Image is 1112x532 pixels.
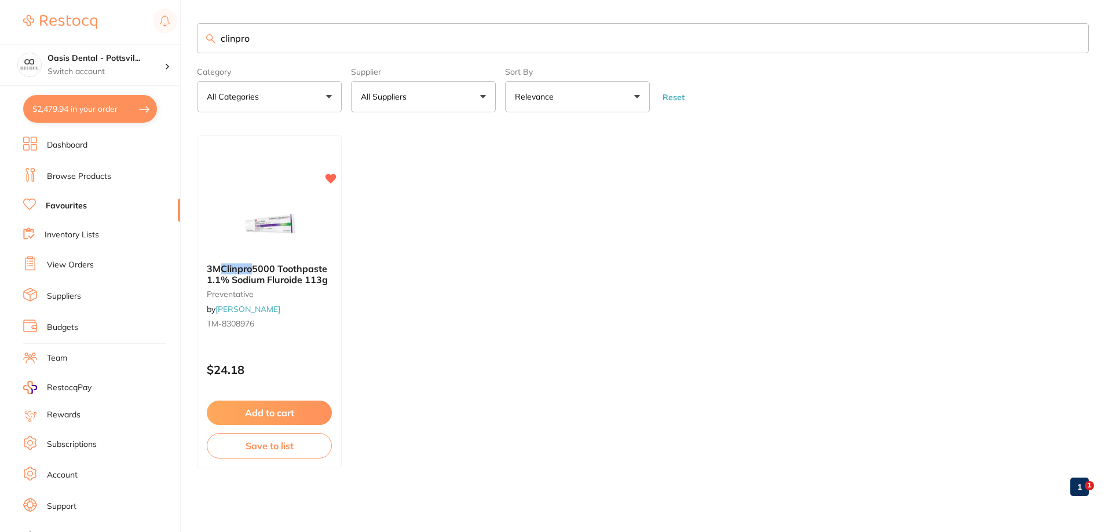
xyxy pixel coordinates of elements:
p: All Suppliers [361,91,411,102]
a: View Orders [47,259,94,271]
span: 1 [1085,481,1094,490]
button: All Categories [197,81,342,112]
img: Restocq Logo [23,15,97,29]
span: by [207,304,280,314]
a: Budgets [47,322,78,333]
p: Switch account [47,66,164,78]
button: $2,479.94 in your order [23,95,157,123]
a: Rewards [47,409,81,421]
iframe: Intercom live chat [1061,481,1089,509]
label: Category [197,67,342,76]
img: Oasis Dental - Pottsville [18,53,41,76]
a: RestocqPay [23,381,92,394]
button: Save to list [207,433,332,458]
em: Clinpro [221,263,252,274]
input: Search Favourite Products [197,23,1089,53]
a: Restocq Logo [23,9,97,35]
label: Sort By [505,67,650,76]
a: Browse Products [47,171,111,182]
a: Favourites [46,200,87,212]
button: All Suppliers [351,81,496,112]
span: 3M [207,263,221,274]
span: RestocqPay [47,382,92,394]
label: Supplier [351,67,496,76]
small: preventative [207,289,332,299]
span: TM-8308976 [207,318,254,329]
a: [PERSON_NAME] [215,304,280,314]
a: 1 [1070,475,1089,498]
span: 5000 Toothpaste 1.1% Sodium Fluroide 113g [207,263,328,285]
img: RestocqPay [23,381,37,394]
a: Dashboard [47,140,87,151]
a: Account [47,469,78,481]
button: Relevance [505,81,650,112]
p: All Categories [207,91,264,102]
b: 3M Clinpro 5000 Toothpaste 1.1% Sodium Fluroide 113g [207,263,332,285]
h4: Oasis Dental - Pottsville [47,53,164,64]
p: Relevance [515,91,558,102]
button: Add to cart [207,401,332,425]
button: Reset [659,92,688,102]
a: Subscriptions [47,439,97,450]
a: Suppliers [47,291,81,302]
img: 3M Clinpro 5000 Toothpaste 1.1% Sodium Fluroide 113g [232,196,307,254]
p: $24.18 [207,363,332,376]
a: Team [47,353,67,364]
a: Inventory Lists [45,229,99,241]
a: Support [47,501,76,512]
